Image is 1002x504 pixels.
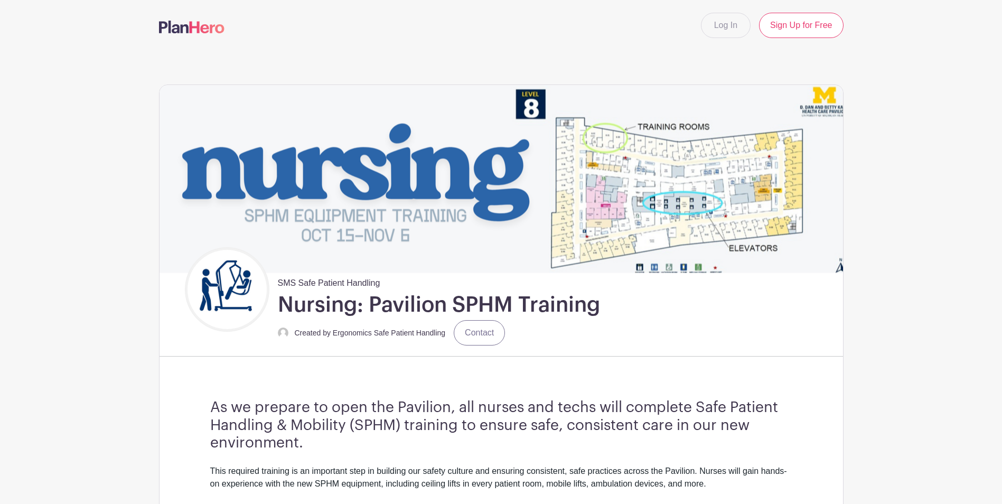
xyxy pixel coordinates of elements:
[160,85,843,273] img: event_banner_9715.png
[278,273,380,290] span: SMS Safe Patient Handling
[295,329,446,337] small: Created by Ergonomics Safe Patient Handling
[210,399,792,452] h3: As we prepare to open the Pavilion, all nurses and techs will complete Safe Patient Handling & Mo...
[278,292,600,318] h1: Nursing: Pavilion SPHM Training
[188,250,267,329] img: Untitled%20design.png
[759,13,843,38] a: Sign Up for Free
[210,465,792,503] div: This required training is an important step in building our safety culture and ensuring consisten...
[454,320,505,346] a: Contact
[159,21,224,33] img: logo-507f7623f17ff9eddc593b1ce0a138ce2505c220e1c5a4e2b4648c50719b7d32.svg
[278,328,288,338] img: default-ce2991bfa6775e67f084385cd625a349d9dcbb7a52a09fb2fda1e96e2d18dcdb.png
[701,13,751,38] a: Log In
